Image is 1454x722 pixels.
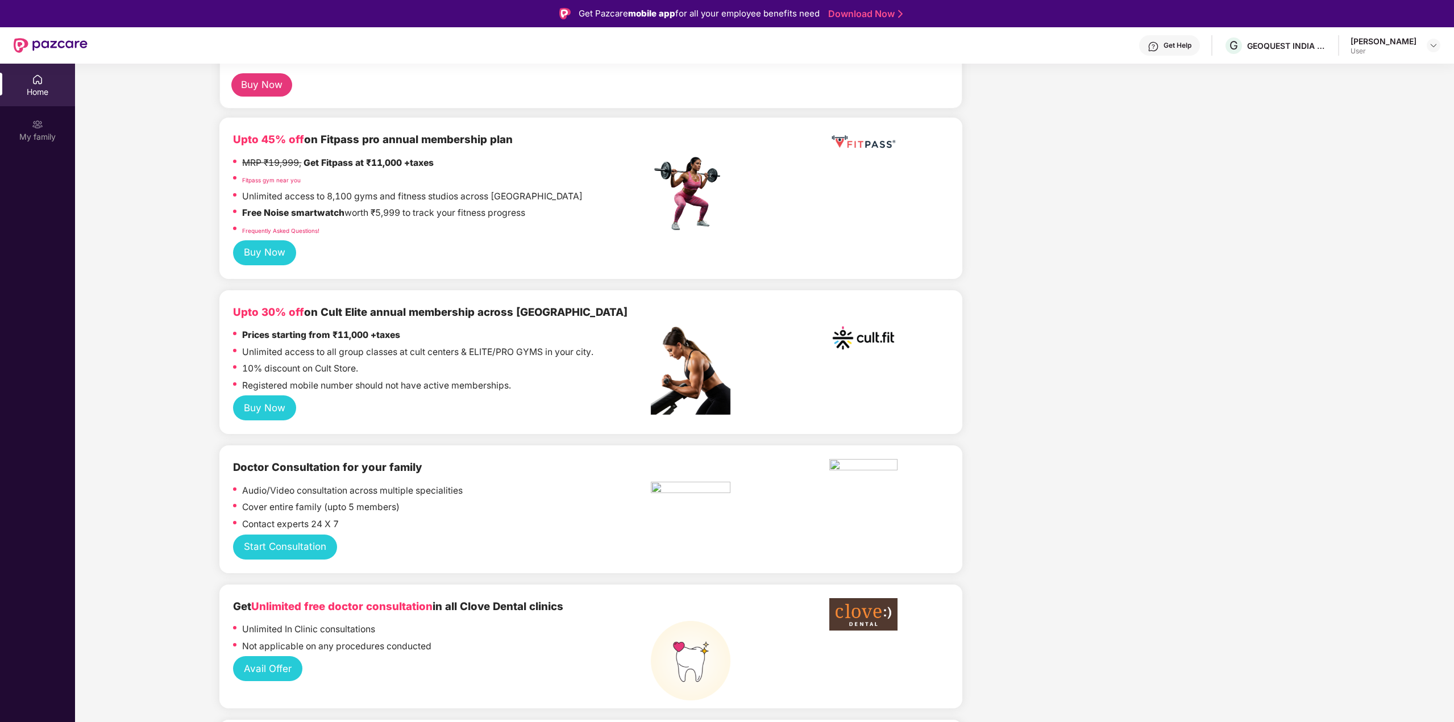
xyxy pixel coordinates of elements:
strong: Prices starting from ₹11,000 +taxes [242,329,400,340]
img: clove-dental%20png.png [829,598,898,631]
img: svg+xml;base64,PHN2ZyBpZD0iRHJvcGRvd24tMzJ4MzIiIHhtbG5zPSJodHRwOi8vd3d3LnczLm9yZy8yMDAwL3N2ZyIgd2... [1429,41,1438,50]
p: Unlimited In Clinic consultations [242,623,375,637]
a: Frequently Asked Questions! [242,227,319,234]
button: Avail Offer [233,656,302,681]
button: Start Consultation [233,535,337,560]
b: on Fitpass pro annual membership plan [233,133,513,146]
b: Doctor Consultation for your family [233,461,422,474]
strong: Free Noise smartwatch [242,207,344,218]
button: Buy Now [231,73,292,97]
img: fppp.png [829,131,898,152]
p: Cover entire family (upto 5 members) [242,500,400,515]
img: pc2.png [651,327,730,415]
p: Not applicable on any procedures conducted [242,640,431,654]
button: Buy Now [233,395,296,420]
p: Unlimited access to all group classes at cult centers & ELITE/PRO GYMS in your city. [242,345,593,360]
p: Registered mobile number should not have active memberships. [242,379,511,393]
p: worth ₹5,999 to track your fitness progress [242,206,525,220]
p: 10% discount on Cult Store. [242,362,358,376]
img: New Pazcare Logo [14,38,88,53]
img: svg+xml;base64,PHN2ZyB3aWR0aD0iMjAiIGhlaWdodD0iMjAiIHZpZXdCb3g9IjAgMCAyMCAyMCIgZmlsbD0ibm9uZSIgeG... [32,119,43,130]
p: Contact experts 24 X 7 [242,517,339,532]
div: Get Pazcare for all your employee benefits need [579,7,820,20]
span: G [1229,39,1238,52]
b: Get in all Clove Dental clinics [233,600,563,613]
img: Stroke [898,8,903,20]
a: Fitpass gym near you [242,177,301,183]
img: cult.png [829,304,898,372]
div: Get Help [1164,41,1191,50]
img: Logo [559,8,571,19]
a: Download Now [828,8,899,20]
img: pngtree-physiotherapy-physiotherapist-rehab-disability-stretching-png-image_6063262.png [651,482,730,496]
img: teeth%20high.png [651,621,730,700]
strong: mobile app [628,8,675,19]
b: Upto 30% off [233,306,304,319]
div: [PERSON_NAME] [1351,36,1416,47]
button: Buy Now [233,240,296,265]
b: Upto 45% off [233,133,304,146]
div: GEOQUEST INDIA PRIVATE LIMITED [1247,40,1327,51]
strong: Get Fitpass at ₹11,000 +taxes [304,157,434,168]
img: fpp.png [651,154,730,233]
p: Unlimited access to 8,100 gyms and fitness studios across [GEOGRAPHIC_DATA] [242,190,583,204]
img: svg+xml;base64,PHN2ZyBpZD0iSG9tZSIgeG1sbnM9Imh0dHA6Ly93d3cudzMub3JnLzIwMDAvc3ZnIiB3aWR0aD0iMjAiIG... [32,74,43,85]
span: Unlimited free doctor consultation [251,600,433,613]
img: svg+xml;base64,PHN2ZyBpZD0iSGVscC0zMngzMiIgeG1sbnM9Imh0dHA6Ly93d3cudzMub3JnLzIwMDAvc3ZnIiB3aWR0aD... [1148,41,1159,52]
div: User [1351,47,1416,56]
p: Audio/Video consultation across multiple specialities [242,484,463,498]
img: physica%20-%20Edited.png [829,459,898,474]
del: MRP ₹19,999, [242,157,301,168]
b: on Cult Elite annual membership across [GEOGRAPHIC_DATA] [233,306,628,319]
